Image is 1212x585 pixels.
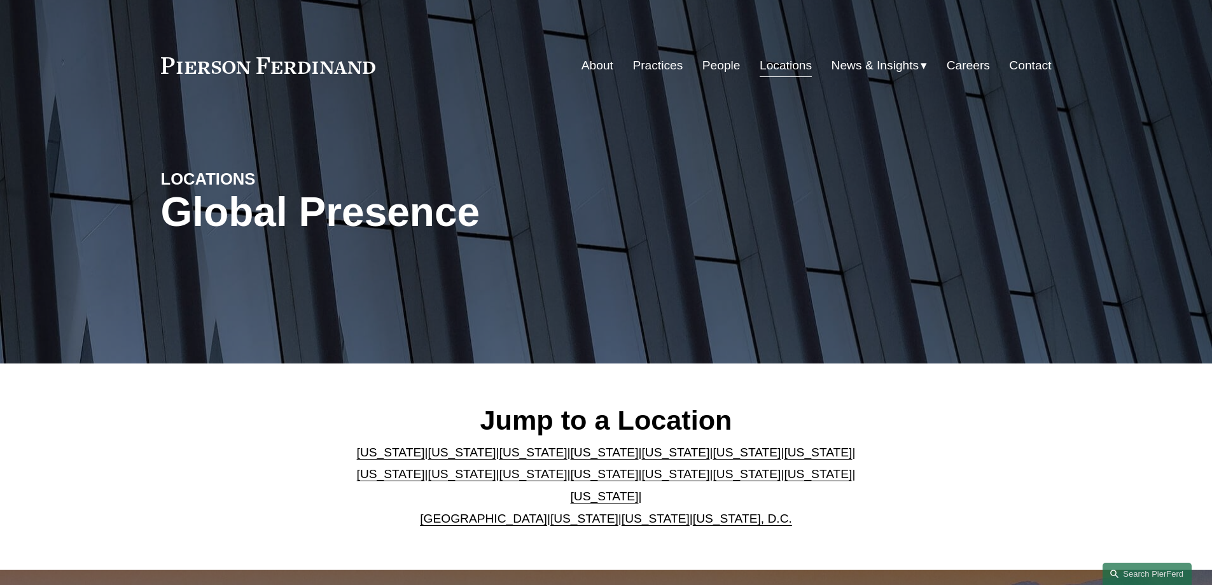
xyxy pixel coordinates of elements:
[161,189,755,236] h1: Global Presence
[713,446,781,459] a: [US_STATE]
[428,446,496,459] a: [US_STATE]
[947,53,990,78] a: Careers
[428,467,496,481] a: [US_STATE]
[582,53,613,78] a: About
[832,53,928,78] a: folder dropdown
[571,490,639,503] a: [US_STATE]
[499,467,568,481] a: [US_STATE]
[550,512,618,525] a: [US_STATE]
[832,55,919,77] span: News & Insights
[713,467,781,481] a: [US_STATE]
[499,446,568,459] a: [US_STATE]
[161,169,384,189] h4: LOCATIONS
[1103,563,1192,585] a: Search this site
[346,442,866,530] p: | | | | | | | | | | | | | | | | | |
[641,446,709,459] a: [US_STATE]
[784,446,852,459] a: [US_STATE]
[693,512,792,525] a: [US_STATE], D.C.
[571,446,639,459] a: [US_STATE]
[702,53,741,78] a: People
[632,53,683,78] a: Practices
[622,512,690,525] a: [US_STATE]
[357,446,425,459] a: [US_STATE]
[784,467,852,481] a: [US_STATE]
[346,404,866,437] h2: Jump to a Location
[641,467,709,481] a: [US_STATE]
[420,512,547,525] a: [GEOGRAPHIC_DATA]
[1009,53,1051,78] a: Contact
[357,467,425,481] a: [US_STATE]
[571,467,639,481] a: [US_STATE]
[760,53,812,78] a: Locations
